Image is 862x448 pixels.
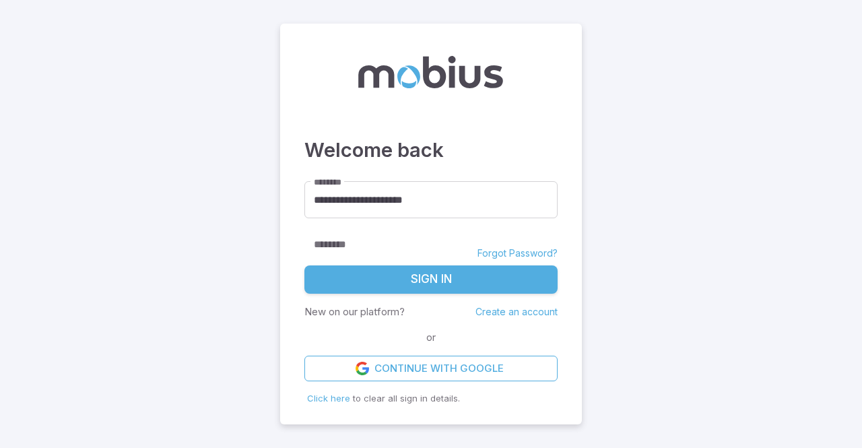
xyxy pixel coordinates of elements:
h3: Welcome back [304,135,558,165]
p: to clear all sign in details. [307,392,555,406]
span: or [423,330,439,345]
a: Forgot Password? [477,247,558,260]
a: Continue with Google [304,356,558,381]
a: Create an account [475,306,558,317]
p: New on our platform? [304,305,405,319]
button: Sign In [304,265,558,294]
span: Click here [307,393,350,404]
